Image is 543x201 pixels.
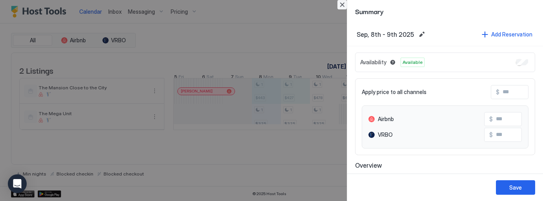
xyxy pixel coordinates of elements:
[360,59,386,66] span: Availability
[496,89,499,96] span: $
[362,89,426,96] span: Apply price to all channels
[355,161,535,169] span: Overview
[403,59,423,66] span: Available
[489,116,493,123] span: $
[8,174,27,193] div: Open Intercom Messenger
[491,30,532,38] div: Add Reservation
[355,6,535,16] span: Summary
[378,131,393,138] span: VRBO
[357,31,414,38] span: Sep, 8th - 9th 2025
[509,183,522,192] div: Save
[481,29,534,40] button: Add Reservation
[378,116,394,123] span: Airbnb
[489,131,493,138] span: $
[417,30,426,39] button: Edit date range
[496,180,535,195] button: Save
[388,58,397,67] button: Blocked dates override all pricing rules and remain unavailable until manually unblocked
